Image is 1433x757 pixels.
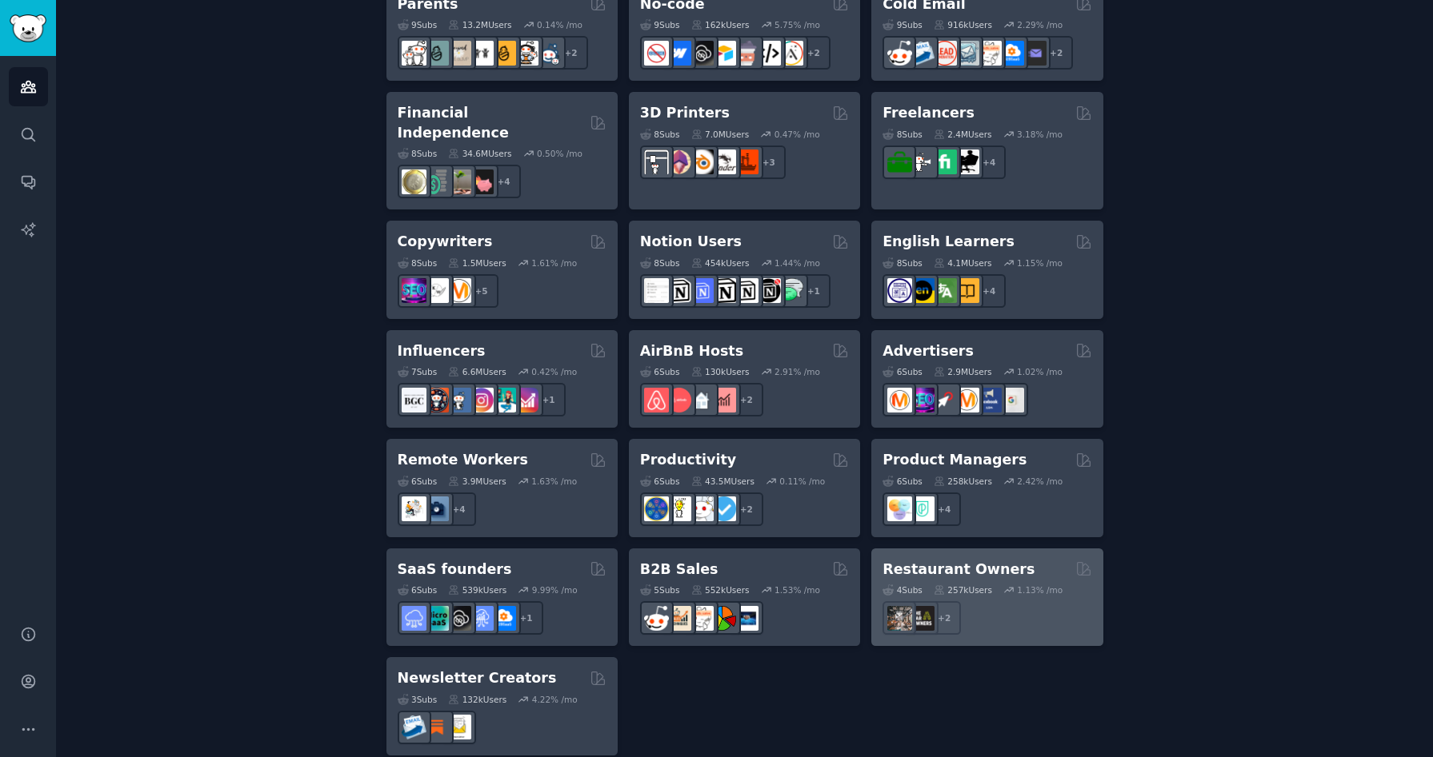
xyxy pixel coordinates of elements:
img: AirBnBHosts [666,388,691,412]
img: Airtable [711,41,736,66]
img: Freelancers [955,149,979,174]
div: + 4 [927,492,961,526]
div: 4.1M Users [934,257,992,269]
h2: Freelancers [883,103,975,123]
div: 1.44 % /mo [775,257,820,269]
img: SEO [910,388,935,412]
img: fatFIRE [469,169,494,194]
img: PPC [932,388,957,412]
div: 0.42 % /mo [531,366,577,377]
div: 132k Users [448,694,506,705]
img: languagelearning [887,278,912,303]
img: Instagram [446,388,471,412]
div: 916k Users [934,19,992,30]
div: 1.13 % /mo [1017,584,1063,596]
div: 9.99 % /mo [532,584,578,596]
div: 43.5M Users [691,476,755,487]
img: parentsofmultiples [514,41,538,66]
img: BarOwners [910,606,935,631]
img: freelance_forhire [910,149,935,174]
div: 7 Sub s [398,366,438,377]
div: 5.75 % /mo [775,19,820,30]
img: sales [887,41,912,66]
img: blender [689,149,714,174]
div: + 2 [927,601,961,635]
h2: Influencers [398,341,486,361]
div: + 5 [465,274,498,308]
img: salestechniques [666,606,691,631]
img: Emailmarketing [910,41,935,66]
div: 6 Sub s [640,366,680,377]
img: work [424,496,449,521]
img: marketing [887,388,912,412]
div: + 1 [510,601,543,635]
div: 2.9M Users [934,366,992,377]
img: FinancialPlanning [424,169,449,194]
img: Notiontemplates [644,278,669,303]
div: 0.11 % /mo [779,476,825,487]
img: NotionPromote [779,278,803,303]
img: googleads [999,388,1024,412]
div: 4 Sub s [883,584,923,596]
img: NotionGeeks [711,278,736,303]
div: 4.22 % /mo [532,694,578,705]
div: 7.0M Users [691,129,750,140]
img: SaaSSales [469,606,494,631]
img: restaurantowners [887,606,912,631]
div: 1.61 % /mo [531,257,577,269]
div: 0.47 % /mo [775,129,820,140]
img: LeadGeneration [932,41,957,66]
h2: Copywriters [398,232,493,252]
div: 257k Users [934,584,992,596]
div: + 3 [752,145,786,179]
div: + 2 [1039,36,1073,70]
img: productivity [689,496,714,521]
div: 5 Sub s [640,584,680,596]
div: 0.50 % /mo [537,148,582,159]
h2: SaaS founders [398,560,512,580]
div: 1.5M Users [448,257,506,269]
div: 2.29 % /mo [1017,19,1063,30]
div: 6 Sub s [398,584,438,596]
div: 6.6M Users [448,366,506,377]
h2: Product Managers [883,450,1027,470]
div: 8 Sub s [640,129,680,140]
div: 6 Sub s [883,366,923,377]
div: + 1 [532,383,566,416]
img: NewParents [491,41,516,66]
img: NoCodeSaaS [689,41,714,66]
img: 3Dprinting [644,149,669,174]
h2: Productivity [640,450,736,470]
img: LifeProTips [644,496,669,521]
div: 454k Users [691,257,750,269]
img: getdisciplined [711,496,736,521]
div: 258k Users [934,476,992,487]
div: 1.02 % /mo [1017,366,1063,377]
img: BeautyGuruChatter [402,388,426,412]
img: notioncreations [666,278,691,303]
img: 3Dmodeling [666,149,691,174]
div: 1.53 % /mo [775,584,820,596]
div: + 2 [797,36,831,70]
h2: AirBnB Hosts [640,341,743,361]
h2: English Learners [883,232,1015,252]
div: + 4 [442,492,476,526]
img: FreeNotionTemplates [689,278,714,303]
img: Fiverr [932,149,957,174]
div: 3.18 % /mo [1017,129,1063,140]
div: + 4 [972,145,1006,179]
img: KeepWriting [424,278,449,303]
img: SingleParents [424,41,449,66]
img: EmailOutreach [1022,41,1047,66]
img: advertising [955,388,979,412]
img: b2b_sales [689,606,714,631]
div: + 4 [487,165,521,198]
div: + 2 [730,492,763,526]
img: ProductManagement [887,496,912,521]
div: 8 Sub s [398,257,438,269]
img: LearnEnglishOnReddit [955,278,979,303]
h2: B2B Sales [640,560,719,580]
h2: Remote Workers [398,450,528,470]
img: B_2_B_Selling_Tips [734,606,759,631]
img: nocode [644,41,669,66]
